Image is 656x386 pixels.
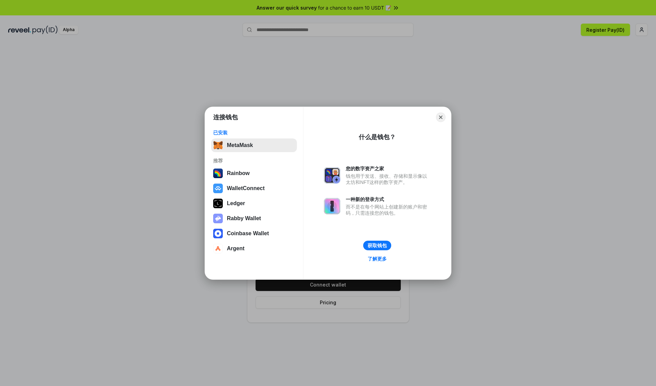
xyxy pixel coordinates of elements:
[213,141,223,150] img: svg+xml,%3Csvg%20fill%3D%22none%22%20height%3D%2233%22%20viewBox%3D%220%200%2035%2033%22%20width%...
[213,229,223,238] img: svg+xml,%3Csvg%20width%3D%2228%22%20height%3D%2228%22%20viewBox%3D%220%200%2028%2028%22%20fill%3D...
[363,241,391,250] button: 获取钱包
[227,142,253,148] div: MetaMask
[227,230,269,237] div: Coinbase Wallet
[227,185,265,191] div: WalletConnect
[211,242,297,255] button: Argent
[346,196,430,202] div: 一种新的登录方式
[368,242,387,249] div: 获取钱包
[346,165,430,172] div: 您的数字资产之家
[227,215,261,222] div: Rabby Wallet
[213,244,223,253] img: svg+xml,%3Csvg%20width%3D%2228%22%20height%3D%2228%22%20viewBox%3D%220%200%2028%2028%22%20fill%3D...
[213,184,223,193] img: svg+xml,%3Csvg%20width%3D%2228%22%20height%3D%2228%22%20viewBox%3D%220%200%2028%2028%22%20fill%3D...
[346,173,430,185] div: 钱包用于发送、接收、存储和显示像以太坊和NFT这样的数字资产。
[364,254,391,263] a: 了解更多
[211,212,297,225] button: Rabby Wallet
[324,167,340,184] img: svg+xml,%3Csvg%20xmlns%3D%22http%3A%2F%2Fwww.w3.org%2F2000%2Fsvg%22%20fill%3D%22none%22%20viewBox...
[211,182,297,195] button: WalletConnect
[213,214,223,223] img: svg+xml,%3Csvg%20xmlns%3D%22http%3A%2F%2Fwww.w3.org%2F2000%2Fsvg%22%20fill%3D%22none%22%20viewBox...
[211,167,297,180] button: Rainbow
[213,113,238,121] h1: 连接钱包
[213,199,223,208] img: svg+xml,%3Csvg%20xmlns%3D%22http%3A%2F%2Fwww.w3.org%2F2000%2Fsvg%22%20width%3D%2228%22%20height%3...
[436,112,446,122] button: Close
[346,204,430,216] div: 而不是在每个网站上创建新的账户和密码，只需连接您的钱包。
[227,170,250,176] div: Rainbow
[211,227,297,240] button: Coinbase Wallet
[227,200,245,207] div: Ledger
[213,169,223,178] img: svg+xml,%3Csvg%20width%3D%22120%22%20height%3D%22120%22%20viewBox%3D%220%200%20120%20120%22%20fil...
[213,130,295,136] div: 已安装
[211,197,297,210] button: Ledger
[213,158,295,164] div: 推荐
[211,138,297,152] button: MetaMask
[368,256,387,262] div: 了解更多
[324,198,340,214] img: svg+xml,%3Csvg%20xmlns%3D%22http%3A%2F%2Fwww.w3.org%2F2000%2Fsvg%22%20fill%3D%22none%22%20viewBox...
[359,133,396,141] div: 什么是钱包？
[227,245,245,252] div: Argent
